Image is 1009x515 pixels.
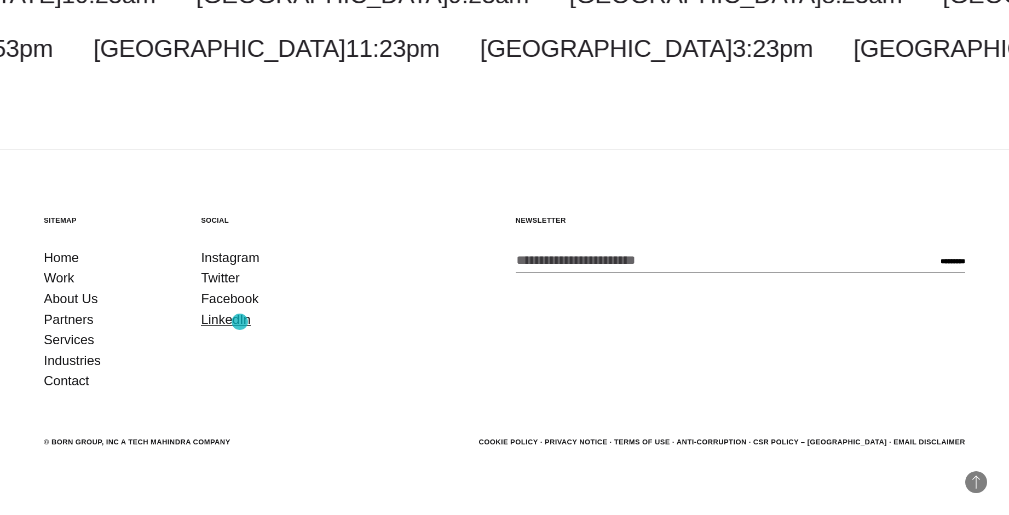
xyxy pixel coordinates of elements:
[44,329,94,350] a: Services
[44,216,179,225] h5: Sitemap
[93,34,440,62] a: [GEOGRAPHIC_DATA]11:23pm
[201,268,240,288] a: Twitter
[201,247,260,268] a: Instagram
[44,371,89,391] a: Contact
[478,438,538,446] a: Cookie Policy
[44,288,98,309] a: About Us
[201,216,336,225] h5: Social
[965,471,987,493] button: Back to Top
[44,350,101,371] a: Industries
[480,34,813,62] a: [GEOGRAPHIC_DATA]3:23pm
[201,288,258,309] a: Facebook
[753,438,887,446] a: CSR POLICY – [GEOGRAPHIC_DATA]
[44,437,230,448] div: © BORN GROUP, INC A Tech Mahindra Company
[545,438,608,446] a: Privacy Notice
[201,309,251,330] a: LinkedIn
[44,268,74,288] a: Work
[677,438,747,446] a: Anti-Corruption
[44,309,94,330] a: Partners
[733,34,813,62] span: 3:23pm
[614,438,670,446] a: Terms of Use
[893,438,965,446] a: Email Disclaimer
[345,34,440,62] span: 11:23pm
[44,247,79,268] a: Home
[516,216,966,225] h5: Newsletter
